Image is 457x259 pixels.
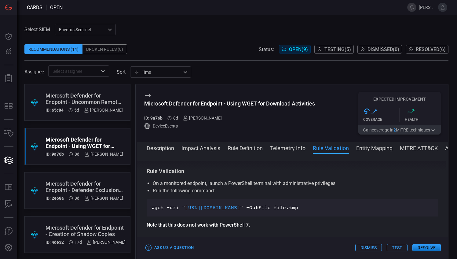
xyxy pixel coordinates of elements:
[1,98,16,113] button: MITRE - Detection Posture
[46,240,64,245] h5: ID: 4de32
[355,244,382,251] button: Dismiss
[270,144,305,151] button: Telemetry Info
[367,46,399,52] span: Dismissed ( 0 )
[228,144,263,151] button: Rule Definition
[144,123,315,129] div: DeviceEvents
[24,69,44,75] span: Assignee
[313,144,349,151] button: Rule Validation
[356,144,393,151] button: Entity Mapping
[183,116,222,120] div: [PERSON_NAME]
[1,153,16,168] button: Cards
[147,222,250,228] strong: Note that this does not work with PowerShell 7.
[82,44,127,54] div: Broken Rules (8)
[99,67,107,76] button: Open
[134,69,181,75] div: Time
[1,180,16,195] button: Rule Catalog
[1,240,16,255] button: Preferences
[24,44,82,54] div: Recommendations (14)
[74,108,79,113] span: Sep 14, 2025 9:00 AM
[27,5,42,10] span: Cards
[400,144,438,151] button: MITRE ATT&CK
[279,45,311,54] button: Open(9)
[412,244,441,251] button: Resolve
[75,196,79,201] span: Sep 11, 2025 7:30 AM
[46,108,64,113] h5: ID: 65c84
[87,240,126,245] div: [PERSON_NAME]
[419,5,436,10] span: [PERSON_NAME].ares
[147,168,438,175] h3: Rule Validation
[259,46,274,52] span: Status:
[46,136,123,149] div: Microsoft Defender for Endpoint - Using WGET for Download Activities
[117,69,126,75] label: sort
[46,152,64,157] h5: ID: 9a76b
[406,45,448,54] button: Resolved(6)
[1,126,16,140] button: Inventory
[393,128,396,132] span: 2
[46,224,126,237] div: Microsoft Defender for Endpoint - Creation of Shadow Copies
[75,152,79,157] span: Sep 11, 2025 7:31 AM
[75,240,82,245] span: Sep 02, 2025 12:50 PM
[144,243,195,253] button: Ask Us a Question
[50,67,97,75] input: Select assignee
[1,224,16,239] button: Ask Us A Question
[1,29,16,44] button: Dashboard
[46,180,123,193] div: Microsoft Defender for Endpoint - Defender Exclusion Added via WMIC
[46,196,64,201] h5: ID: 2e68a
[50,5,63,10] span: open
[387,244,408,251] button: Test
[144,116,163,120] h5: ID: 9a76b
[405,117,441,122] div: Health
[46,92,123,105] div: Microsoft Defender for Endpoint - Uncommon Remote Access Tool Traffic
[1,44,16,59] button: Detections
[59,27,106,33] p: Enverus Sentinel
[324,46,351,52] span: Testing ( 5 )
[289,46,308,52] span: Open ( 9 )
[152,204,433,212] p: wget -uri " " -OutFile file.tmp
[147,144,174,151] button: Description
[181,144,220,151] button: Impact Analysis
[357,45,402,54] button: Dismissed(0)
[1,71,16,86] button: Reports
[358,97,441,102] h5: Expected Improvement
[24,27,50,32] label: Select SIEM
[363,117,400,122] div: Coverage
[144,100,315,107] div: Microsoft Defender for Endpoint - Using WGET for Download Activities
[173,116,178,120] span: Sep 11, 2025 7:31 AM
[358,125,441,135] button: Gaincoverage in2MITRE techniques
[1,197,16,211] button: ALERT ANALYSIS
[84,152,123,157] div: [PERSON_NAME]
[416,46,446,52] span: Resolved ( 6 )
[185,205,240,211] a: [URL][DOMAIN_NAME]
[314,45,354,54] button: Testing(5)
[84,196,123,201] div: [PERSON_NAME]
[153,180,432,187] li: On a monitored endpoint, launch a PowerShell terminal with administrative privileges.
[84,108,123,113] div: [PERSON_NAME]
[153,187,432,194] li: Run the following command:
